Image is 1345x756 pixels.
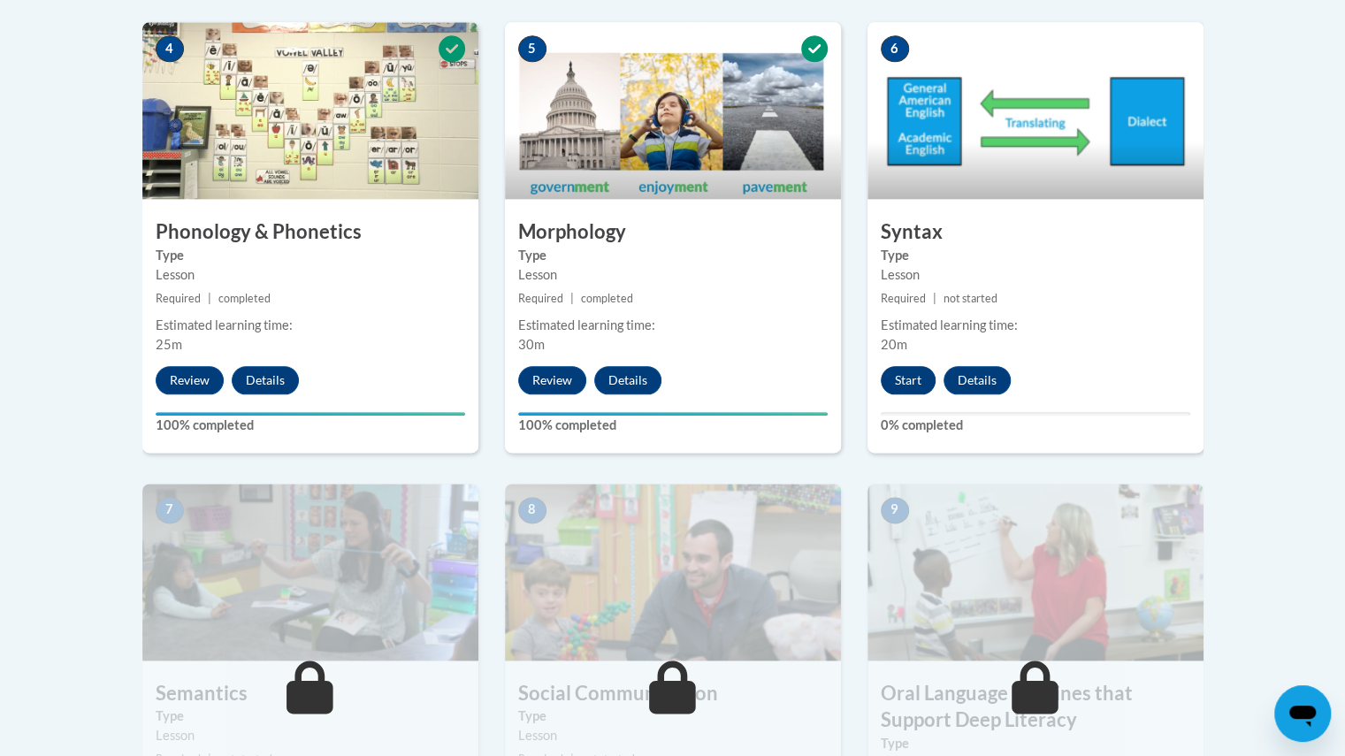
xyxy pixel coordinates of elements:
[881,416,1190,435] label: 0% completed
[518,35,546,62] span: 5
[881,246,1190,265] label: Type
[867,680,1204,735] h3: Oral Language Routines that Support Deep Literacy
[867,484,1204,661] img: Course Image
[156,366,224,394] button: Review
[518,265,828,285] div: Lesson
[142,484,478,661] img: Course Image
[881,337,907,352] span: 20m
[881,366,936,394] button: Start
[518,316,828,335] div: Estimated learning time:
[156,265,465,285] div: Lesson
[881,734,1190,753] label: Type
[518,246,828,265] label: Type
[881,265,1190,285] div: Lesson
[518,366,586,394] button: Review
[156,337,182,352] span: 25m
[156,726,465,745] div: Lesson
[218,292,271,305] span: completed
[881,35,909,62] span: 6
[156,316,465,335] div: Estimated learning time:
[156,412,465,416] div: Your progress
[881,316,1190,335] div: Estimated learning time:
[156,35,184,62] span: 4
[505,218,841,246] h3: Morphology
[1274,685,1331,742] iframe: Button to launch messaging window
[570,292,574,305] span: |
[156,416,465,435] label: 100% completed
[518,726,828,745] div: Lesson
[867,22,1204,199] img: Course Image
[518,292,563,305] span: Required
[518,416,828,435] label: 100% completed
[518,706,828,726] label: Type
[142,218,478,246] h3: Phonology & Phonetics
[142,22,478,199] img: Course Image
[505,22,841,199] img: Course Image
[933,292,936,305] span: |
[156,497,184,523] span: 7
[581,292,633,305] span: completed
[142,680,478,707] h3: Semantics
[156,246,465,265] label: Type
[518,412,828,416] div: Your progress
[518,337,545,352] span: 30m
[156,292,201,305] span: Required
[505,484,841,661] img: Course Image
[881,292,926,305] span: Required
[156,706,465,726] label: Type
[594,366,661,394] button: Details
[944,366,1011,394] button: Details
[518,497,546,523] span: 8
[867,218,1204,246] h3: Syntax
[881,497,909,523] span: 9
[208,292,211,305] span: |
[505,680,841,707] h3: Social Communication
[944,292,997,305] span: not started
[232,366,299,394] button: Details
